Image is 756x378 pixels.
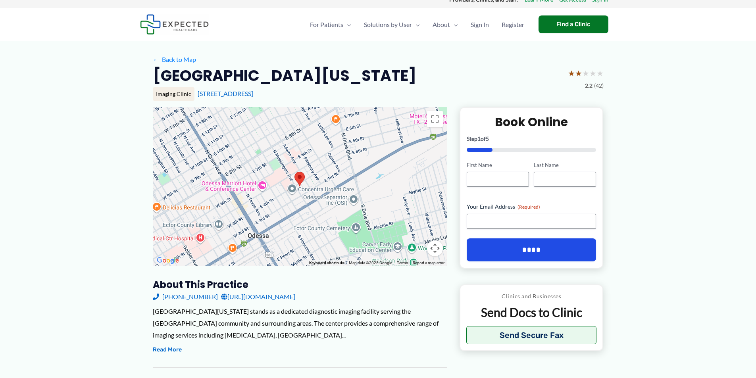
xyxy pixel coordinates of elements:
a: Register [495,11,531,38]
label: Last Name [534,161,596,169]
img: Google [155,255,181,266]
a: Terms [397,261,408,265]
a: [URL][DOMAIN_NAME] [221,291,295,303]
label: First Name [467,161,529,169]
label: Your Email Address [467,203,596,211]
h3: About this practice [153,278,447,291]
span: ★ [568,66,575,81]
button: Send Secure Fax [466,326,597,344]
span: 2.2 [585,81,592,91]
a: Find a Clinic [539,15,608,33]
span: (42) [594,81,604,91]
div: Imaging Clinic [153,87,194,101]
span: Map data ©2025 Google [349,261,392,265]
span: ★ [582,66,589,81]
span: About [433,11,450,38]
span: Solutions by User [364,11,412,38]
p: Send Docs to Clinic [466,305,597,320]
span: Register [502,11,524,38]
a: [STREET_ADDRESS] [198,90,253,97]
div: [GEOGRAPHIC_DATA][US_STATE] stands as a dedicated diagnostic imaging facility serving the [GEOGRA... [153,305,447,341]
button: Map camera controls [427,240,443,256]
span: ★ [575,66,582,81]
span: ★ [589,66,596,81]
span: Sign In [471,11,489,38]
a: Sign In [464,11,495,38]
h2: Book Online [467,114,596,130]
span: ← [153,56,160,63]
span: Menu Toggle [343,11,351,38]
a: Open this area in Google Maps (opens a new window) [155,255,181,266]
p: Clinics and Businesses [466,291,597,301]
span: 5 [486,135,489,142]
img: Expected Healthcare Logo - side, dark font, small [140,14,209,35]
a: Solutions by UserMenu Toggle [358,11,426,38]
span: ★ [596,66,604,81]
a: For PatientsMenu Toggle [304,11,358,38]
button: Keyboard shortcuts [309,260,344,266]
span: Menu Toggle [450,11,458,38]
button: Read More [153,345,182,355]
span: Menu Toggle [412,11,420,38]
span: For Patients [310,11,343,38]
p: Step of [467,136,596,142]
button: Toggle fullscreen view [427,111,443,127]
span: 1 [477,135,481,142]
a: AboutMenu Toggle [426,11,464,38]
a: [PHONE_NUMBER] [153,291,218,303]
h2: [GEOGRAPHIC_DATA][US_STATE] [153,66,416,85]
a: ←Back to Map [153,54,196,65]
a: Report a map error [413,261,444,265]
nav: Primary Site Navigation [304,11,531,38]
span: (Required) [517,204,540,210]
